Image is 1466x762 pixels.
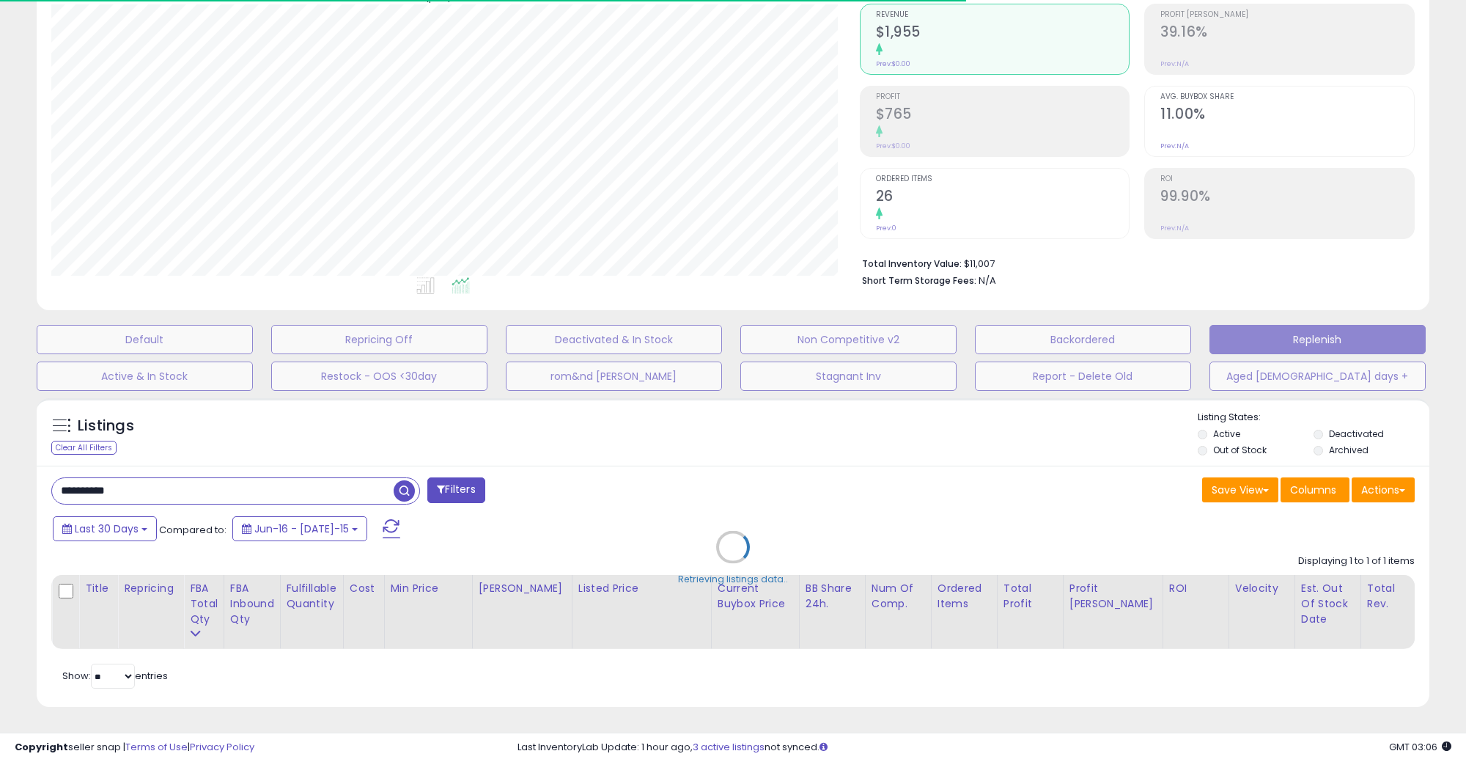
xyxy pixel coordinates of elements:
[693,740,765,754] a: 3 active listings
[1160,93,1414,101] span: Avg. Buybox Share
[876,106,1130,125] h2: $765
[1160,59,1189,68] small: Prev: N/A
[876,224,896,232] small: Prev: 0
[1160,11,1414,19] span: Profit [PERSON_NAME]
[862,257,962,270] b: Total Inventory Value:
[271,362,487,391] button: Restock - OOS <30day
[125,740,188,754] a: Terms of Use
[876,175,1130,183] span: Ordered Items
[190,740,254,754] a: Privacy Policy
[1160,142,1189,150] small: Prev: N/A
[876,188,1130,208] h2: 26
[975,325,1191,354] button: Backordered
[876,142,910,150] small: Prev: $0.00
[979,274,996,287] span: N/A
[506,362,722,391] button: rom&nd [PERSON_NAME]
[1160,23,1414,43] h2: 39.16%
[876,93,1130,101] span: Profit
[37,325,253,354] button: Default
[740,325,957,354] button: Non Competitive v2
[876,23,1130,43] h2: $1,955
[15,741,254,755] div: seller snap | |
[506,325,722,354] button: Deactivated & In Stock
[1160,188,1414,208] h2: 99.90%
[740,362,957,391] button: Stagnant Inv
[1209,325,1426,354] button: Replenish
[37,362,253,391] button: Active & In Stock
[1160,175,1414,183] span: ROI
[15,740,68,754] strong: Copyright
[975,362,1191,391] button: Report - Delete Old
[271,325,487,354] button: Repricing Off
[1389,740,1451,754] span: 2025-08-15 03:06 GMT
[1160,106,1414,125] h2: 11.00%
[862,254,1404,271] li: $11,007
[678,573,788,586] div: Retrieving listings data..
[517,741,1451,755] div: Last InventoryLab Update: 1 hour ago, not synced.
[1209,362,1426,391] button: Aged [DEMOGRAPHIC_DATA] days +
[876,11,1130,19] span: Revenue
[1160,224,1189,232] small: Prev: N/A
[876,59,910,68] small: Prev: $0.00
[862,274,976,287] b: Short Term Storage Fees:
